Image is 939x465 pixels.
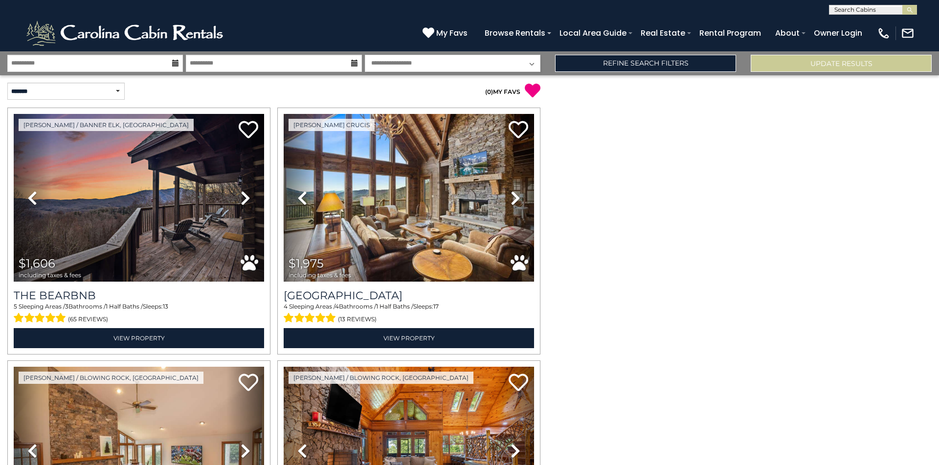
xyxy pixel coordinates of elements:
[284,114,534,282] img: thumbnail_163270761.jpeg
[335,303,339,310] span: 4
[106,303,143,310] span: 1 Half Baths /
[694,24,766,42] a: Rental Program
[751,55,932,72] button: Update Results
[289,119,375,131] a: [PERSON_NAME] Crucis
[423,27,470,40] a: My Favs
[509,373,528,394] a: Add to favorites
[509,120,528,141] a: Add to favorites
[163,303,168,310] span: 13
[485,88,520,95] a: (0)MY FAVS
[289,272,351,278] span: including taxes & fees
[14,302,264,326] div: Sleeping Areas / Bathrooms / Sleeps:
[770,24,805,42] a: About
[19,372,203,384] a: [PERSON_NAME] / Blowing Rock, [GEOGRAPHIC_DATA]
[65,303,68,310] span: 3
[877,26,891,40] img: phone-regular-white.png
[485,88,493,95] span: ( )
[289,372,473,384] a: [PERSON_NAME] / Blowing Rock, [GEOGRAPHIC_DATA]
[809,24,867,42] a: Owner Login
[636,24,690,42] a: Real Estate
[14,303,17,310] span: 5
[284,289,534,302] a: [GEOGRAPHIC_DATA]
[284,303,288,310] span: 4
[284,328,534,348] a: View Property
[14,114,264,282] img: thumbnail_163977593.jpeg
[14,289,264,302] a: The Bearbnb
[19,272,81,278] span: including taxes & fees
[239,120,258,141] a: Add to favorites
[19,256,55,270] span: $1,606
[19,119,194,131] a: [PERSON_NAME] / Banner Elk, [GEOGRAPHIC_DATA]
[480,24,550,42] a: Browse Rentals
[338,313,377,326] span: (13 reviews)
[284,302,534,326] div: Sleeping Areas / Bathrooms / Sleeps:
[555,24,631,42] a: Local Area Guide
[901,26,915,40] img: mail-regular-white.png
[433,303,439,310] span: 17
[376,303,413,310] span: 1 Half Baths /
[289,256,324,270] span: $1,975
[24,19,227,48] img: White-1-2.png
[436,27,468,39] span: My Favs
[487,88,491,95] span: 0
[14,328,264,348] a: View Property
[68,313,108,326] span: (65 reviews)
[555,55,736,72] a: Refine Search Filters
[284,289,534,302] h3: Cucumber Tree Lodge
[239,373,258,394] a: Add to favorites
